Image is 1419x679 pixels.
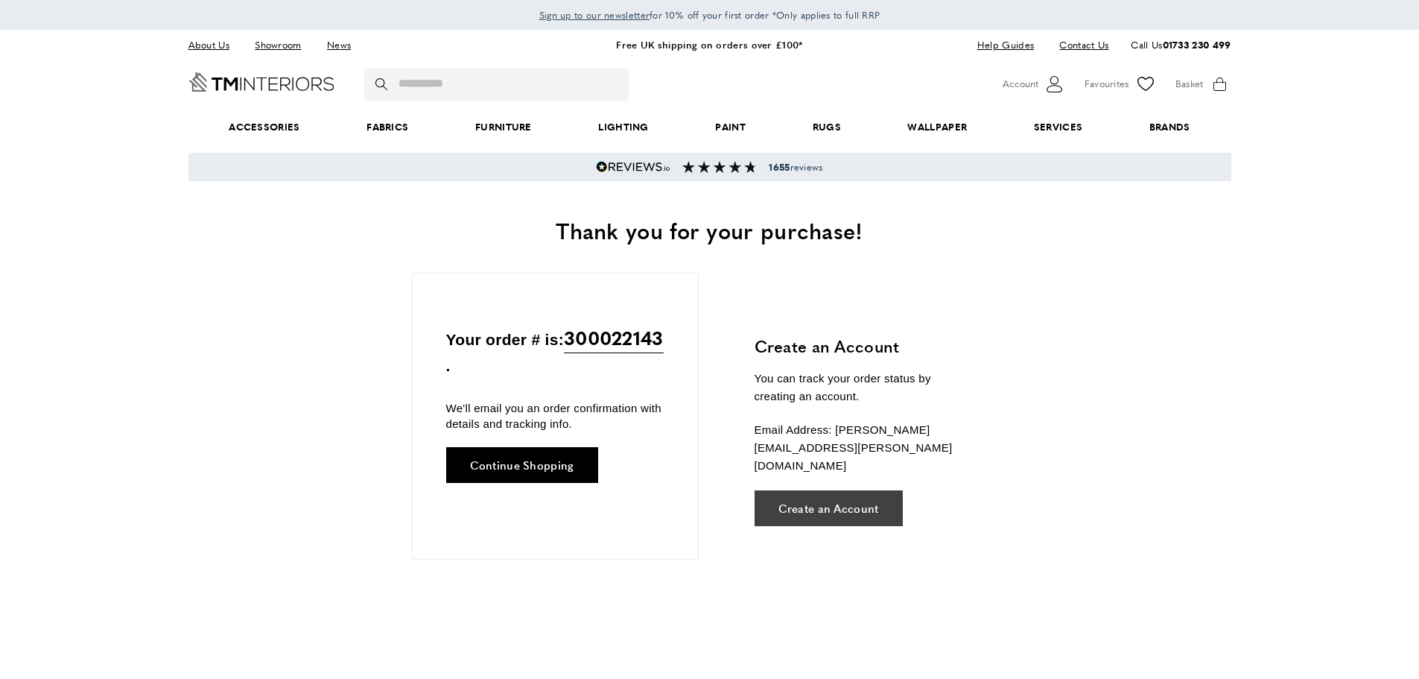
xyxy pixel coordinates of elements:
[779,104,874,150] a: Rugs
[564,323,664,353] span: 300022143
[195,104,333,150] span: Accessories
[539,8,650,22] span: Sign up to our newsletter
[1085,73,1157,95] a: Favourites
[755,370,974,405] p: You can track your order status by creating an account.
[1048,35,1108,55] a: Contact Us
[755,421,974,475] p: Email Address: [PERSON_NAME][EMAIL_ADDRESS][PERSON_NAME][DOMAIN_NAME]
[446,400,664,432] p: We'll email you an order confirmation with details and tracking info.
[769,160,790,174] strong: 1655
[316,35,362,55] a: News
[616,37,802,51] a: Free UK shipping on orders over £100*
[446,323,664,379] p: Your order # is: .
[470,459,574,470] span: Continue Shopping
[333,104,442,150] a: Fabrics
[565,104,682,150] a: Lighting
[375,68,390,101] button: Search
[1163,37,1231,51] a: 01733 230 499
[539,7,650,22] a: Sign up to our newsletter
[682,161,757,173] img: Reviews section
[442,104,565,150] a: Furniture
[682,104,779,150] a: Paint
[1085,76,1129,92] span: Favourites
[188,35,241,55] a: About Us
[1131,37,1231,53] p: Call Us
[769,161,822,173] span: reviews
[1003,73,1066,95] button: Customer Account
[596,161,670,173] img: Reviews.io 5 stars
[874,104,1000,150] a: Wallpaper
[1116,104,1223,150] a: Brands
[244,35,312,55] a: Showroom
[966,35,1045,55] a: Help Guides
[539,8,880,22] span: for 10% off your first order *Only applies to full RRP
[1000,104,1116,150] a: Services
[755,335,974,358] h3: Create an Account
[778,502,879,514] span: Create an Account
[188,72,334,92] a: Go to Home page
[755,490,903,526] a: Create an Account
[446,447,598,483] a: Continue Shopping
[1003,76,1038,92] span: Account
[556,214,863,246] span: Thank you for your purchase!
